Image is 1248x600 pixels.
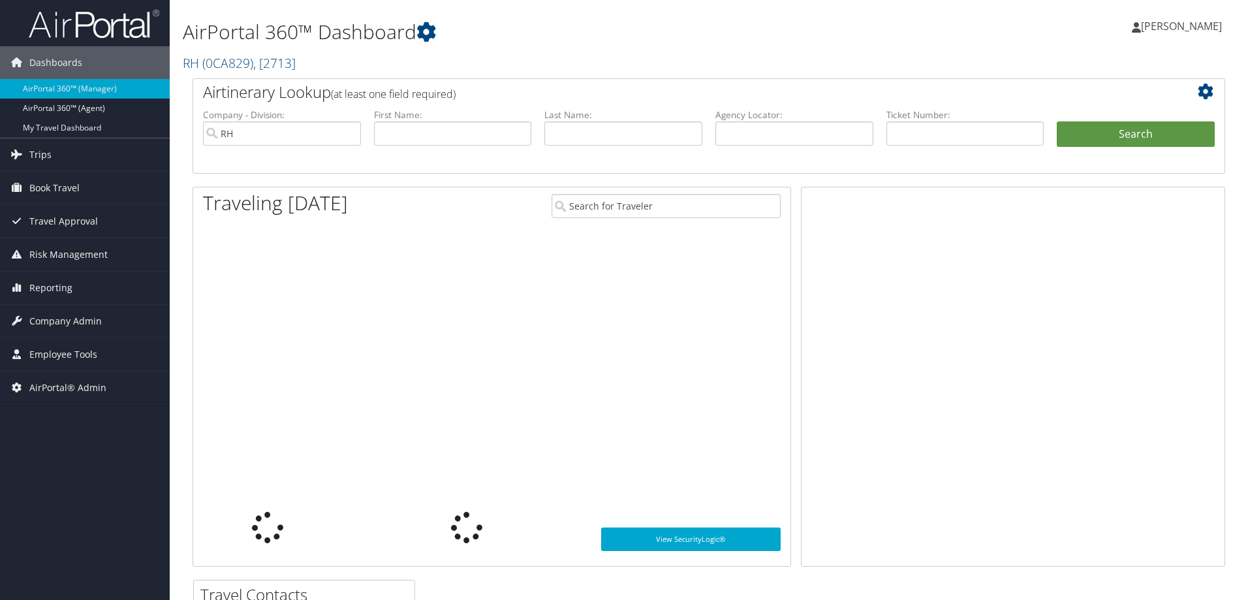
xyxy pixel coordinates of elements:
[29,371,106,404] span: AirPortal® Admin
[374,108,532,121] label: First Name:
[29,338,97,371] span: Employee Tools
[886,108,1044,121] label: Ticket Number:
[29,305,102,338] span: Company Admin
[552,194,781,218] input: Search for Traveler
[1141,19,1222,33] span: [PERSON_NAME]
[331,87,456,101] span: (at least one field required)
[203,108,361,121] label: Company - Division:
[1057,121,1215,148] button: Search
[29,138,52,171] span: Trips
[544,108,702,121] label: Last Name:
[183,18,884,46] h1: AirPortal 360™ Dashboard
[29,46,82,79] span: Dashboards
[715,108,873,121] label: Agency Locator:
[183,54,296,72] a: RH
[29,8,159,39] img: airportal-logo.png
[1132,7,1235,46] a: [PERSON_NAME]
[29,272,72,304] span: Reporting
[29,172,80,204] span: Book Travel
[202,54,253,72] span: ( 0CA829 )
[203,81,1129,103] h2: Airtinerary Lookup
[253,54,296,72] span: , [ 2713 ]
[601,528,781,551] a: View SecurityLogic®
[203,189,348,217] h1: Traveling [DATE]
[29,238,108,271] span: Risk Management
[29,205,98,238] span: Travel Approval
